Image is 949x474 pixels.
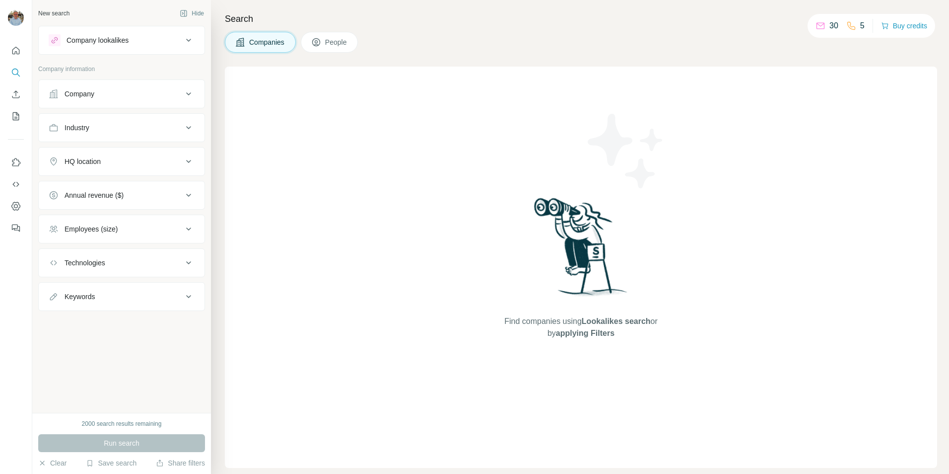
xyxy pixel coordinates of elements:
button: HQ location [39,150,204,173]
button: Clear [38,458,67,468]
span: applying Filters [556,329,614,337]
button: Quick start [8,42,24,60]
span: Lookalikes search [582,317,651,325]
div: Company lookalikes [67,35,129,45]
p: Company information [38,65,205,74]
div: Technologies [65,258,105,268]
button: Buy credits [881,19,927,33]
span: Find companies using or by [501,316,660,339]
button: Company lookalikes [39,28,204,52]
img: Surfe Illustration - Woman searching with binoculars [530,195,633,306]
span: People [325,37,348,47]
span: Companies [249,37,285,47]
button: Company [39,82,204,106]
button: Feedback [8,219,24,237]
button: Enrich CSV [8,85,24,103]
img: Surfe Illustration - Stars [581,106,671,196]
p: 30 [829,20,838,32]
div: New search [38,9,69,18]
div: Industry [65,123,89,133]
img: Avatar [8,10,24,26]
h4: Search [225,12,937,26]
button: Employees (size) [39,217,204,241]
button: Save search [86,458,136,468]
div: Employees (size) [65,224,118,234]
button: Annual revenue ($) [39,183,204,207]
button: Hide [173,6,211,21]
button: Search [8,64,24,81]
div: 2000 search results remaining [82,419,162,428]
button: Technologies [39,251,204,275]
div: Keywords [65,292,95,302]
button: Dashboard [8,197,24,215]
button: Keywords [39,285,204,309]
div: Company [65,89,94,99]
button: Use Surfe on LinkedIn [8,154,24,171]
div: Annual revenue ($) [65,190,124,200]
button: Industry [39,116,204,140]
div: HQ location [65,157,101,166]
button: Share filters [156,458,205,468]
button: Use Surfe API [8,175,24,193]
button: My lists [8,107,24,125]
p: 5 [860,20,865,32]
